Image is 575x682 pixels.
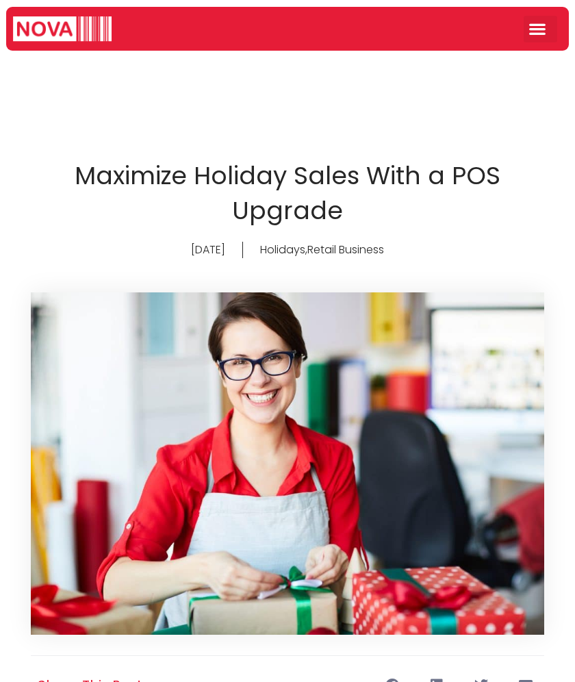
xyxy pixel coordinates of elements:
div: Menu Toggle [524,16,557,42]
time: [DATE] [191,242,225,257]
h1: Maximize Holiday Sales With a POS Upgrade [65,159,510,228]
span: , [260,242,384,257]
span: Retail Business [307,242,384,257]
img: logo white [13,16,112,44]
span: Holidays [260,242,305,257]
